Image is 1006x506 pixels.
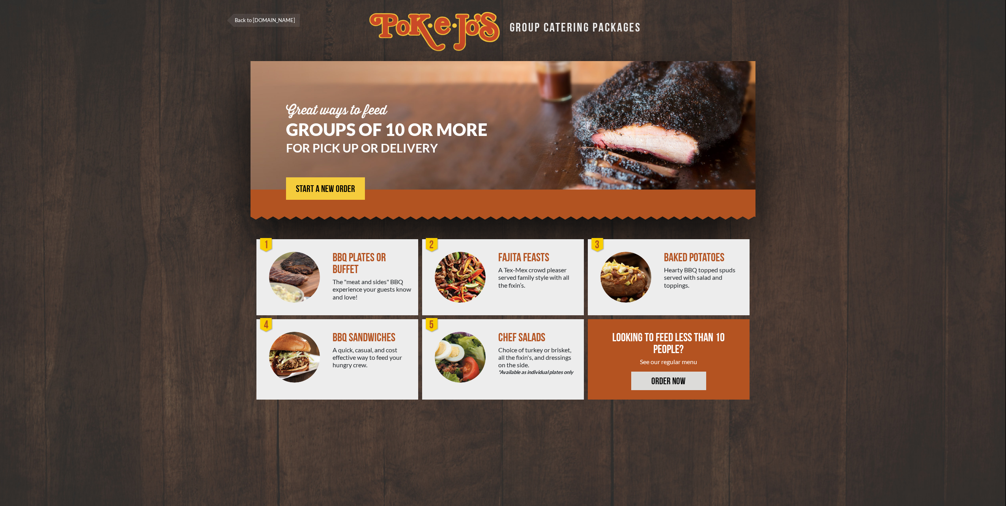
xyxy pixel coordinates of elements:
[590,237,606,253] div: 3
[333,346,412,369] div: A quick, casual, and cost effective way to feed your hungry crew.
[227,14,300,27] a: Back to [DOMAIN_NAME]
[369,12,500,51] img: logo.svg
[498,368,578,376] em: *Available as individual plates only
[258,237,274,253] div: 1
[286,142,511,154] h3: FOR PICK UP OR DELIVERY
[269,252,320,303] img: PEJ-BBQ-Buffet.png
[504,18,641,33] div: GROUP CATERING PACKAGES
[498,252,578,264] div: FAJITA FEASTS
[498,332,578,344] div: CHEF SALADS
[631,372,706,390] a: ORDER NOW
[664,266,743,289] div: Hearty BBQ topped spuds served with salad and toppings.
[424,237,440,253] div: 2
[269,332,320,383] img: PEJ-BBQ-Sandwich.png
[611,332,726,355] div: LOOKING TO FEED LESS THAN 10 PEOPLE?
[333,278,412,301] div: The "meat and sides" BBQ experience your guests know and love!
[286,121,511,138] h1: GROUPS OF 10 OR MORE
[435,252,486,303] img: PEJ-Fajitas.png
[296,184,355,194] span: START A NEW ORDER
[286,177,365,200] a: START A NEW ORDER
[498,346,578,376] div: Choice of turkey or brisket, all the fixin's, and dressings on the side.
[600,252,651,303] img: PEJ-Baked-Potato.png
[664,252,743,264] div: BAKED POTATOES
[333,252,412,275] div: BBQ PLATES OR BUFFET
[286,104,511,117] div: Great ways to feed
[611,358,726,365] div: See our regular menu
[258,317,274,333] div: 4
[333,332,412,344] div: BBQ SANDWICHES
[498,266,578,289] div: A Tex-Mex crowd pleaser served family style with all the fixin’s.
[424,317,440,333] div: 5
[435,332,486,383] img: Salad-Circle.png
